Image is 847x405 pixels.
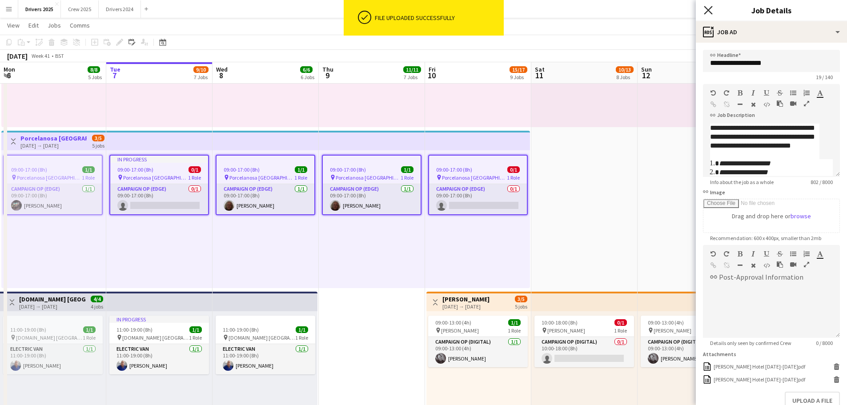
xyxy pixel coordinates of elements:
[508,327,521,334] span: 1 Role
[790,250,796,257] button: Unordered List
[83,334,96,341] span: 1 Role
[16,334,83,341] span: [DOMAIN_NAME] [GEOGRAPHIC_DATA]
[301,74,314,80] div: 6 Jobs
[750,89,756,96] button: Italic
[714,376,805,383] div: Chris H Hotel 7-10 Oct.pdf
[29,52,52,59] span: Week 41
[803,89,810,96] button: Ordered List
[703,235,828,241] span: Recommendation: 600 x 400px, smaller than 2mb
[322,65,333,73] span: Thu
[375,14,500,22] div: File uploaded successfully
[750,262,756,269] button: Clear Formatting
[229,334,295,341] span: [DOMAIN_NAME] [GEOGRAPHIC_DATA]
[614,319,627,326] span: 0/1
[534,337,634,367] app-card-role: Campaign Op (Digital)0/110:00-18:00 (8h)
[710,89,716,96] button: Undo
[641,316,740,367] app-job-card: 09:00-13:00 (4h)1/1 [PERSON_NAME]1 RoleCampaign Op (Digital)1/109:00-13:00 (4h)[PERSON_NAME]
[696,21,847,43] div: Job Ad
[648,319,684,326] span: 09:00-13:00 (4h)
[17,174,82,181] span: Porcelanosa [GEOGRAPHIC_DATA]
[428,337,528,367] app-card-role: Campaign Op (Digital)1/109:00-13:00 (4h)[PERSON_NAME]
[507,174,520,181] span: 1 Role
[401,174,413,181] span: 1 Role
[44,20,64,31] a: Jobs
[534,70,545,80] span: 11
[109,316,209,374] app-job-card: In progress11:00-19:00 (8h)1/1 [DOMAIN_NAME] [GEOGRAPHIC_DATA]1 RoleElectric Van1/111:00-19:00 (8...
[92,135,104,141] span: 3/5
[91,296,103,302] span: 4/4
[790,89,796,96] button: Unordered List
[654,327,691,334] span: [PERSON_NAME]
[714,363,805,370] div: Chris B Hotel 5-8 Oct.pdf
[442,174,507,181] span: Porcelanosa [GEOGRAPHIC_DATA]
[216,344,315,374] app-card-role: Electric Van1/111:00-19:00 (8h)[PERSON_NAME]
[189,166,201,173] span: 0/1
[436,166,472,173] span: 09:00-17:00 (8h)
[55,52,64,59] div: BST
[428,155,528,215] app-job-card: 09:00-17:00 (8h)0/1 Porcelanosa [GEOGRAPHIC_DATA]1 RoleCampaign Op (Edge)0/109:00-17:00 (8h)
[429,65,436,73] span: Fri
[616,66,634,73] span: 10/13
[428,316,528,367] app-job-card: 09:00-13:00 (4h)1/1 [PERSON_NAME]1 RoleCampaign Op (Digital)1/109:00-13:00 (4h)[PERSON_NAME]
[696,4,847,16] h3: Job Details
[803,100,810,107] button: Fullscreen
[321,70,333,80] span: 9
[99,0,141,18] button: Drivers 2024
[803,261,810,268] button: Fullscreen
[295,334,308,341] span: 1 Role
[330,166,366,173] span: 09:00-17:00 (8h)
[88,74,102,80] div: 5 Jobs
[10,326,46,333] span: 11:00-19:00 (8h)
[110,184,208,214] app-card-role: Campaign Op (Edge)0/109:00-17:00 (8h)
[737,250,743,257] button: Bold
[88,66,100,73] span: 8/8
[61,0,99,18] button: Crew 2025
[216,65,228,73] span: Wed
[323,184,421,214] app-card-role: Campaign Op (Edge)1/109:00-17:00 (8h)[PERSON_NAME]
[441,327,479,334] span: [PERSON_NAME]
[641,65,652,73] span: Sun
[614,327,627,334] span: 1 Role
[223,326,259,333] span: 11:00-19:00 (8h)
[777,89,783,96] button: Strikethrough
[20,134,87,142] h3: Porcelanosa [GEOGRAPHIC_DATA]
[82,166,95,173] span: 1/1
[429,184,527,214] app-card-role: Campaign Op (Edge)0/109:00-17:00 (8h)
[510,66,527,73] span: 15/17
[817,250,823,257] button: Text Color
[809,74,840,80] span: 19 / 140
[19,295,85,303] h3: [DOMAIN_NAME] [GEOGRAPHIC_DATA]
[616,74,633,80] div: 8 Jobs
[750,250,756,257] button: Italic
[777,261,783,268] button: Paste as plain text
[3,155,103,215] app-job-card: 09:00-17:00 (8h)1/1 Porcelanosa [GEOGRAPHIC_DATA]1 RoleCampaign Op (Edge)1/109:00-17:00 (8h)[PERS...
[403,66,421,73] span: 11/11
[809,340,840,346] span: 0 / 8000
[3,316,103,374] app-job-card: 11:00-19:00 (8h)1/1 [DOMAIN_NAME] [GEOGRAPHIC_DATA]1 RoleElectric Van1/111:00-19:00 (8h)[PERSON_N...
[507,166,520,173] span: 0/1
[435,319,471,326] span: 09:00-13:00 (4h)
[2,70,15,80] span: 6
[189,326,202,333] span: 1/1
[510,74,527,80] div: 9 Jobs
[534,316,634,367] app-job-card: 10:00-18:00 (8h)0/1 [PERSON_NAME]1 RoleCampaign Op (Digital)0/110:00-18:00 (8h)
[763,89,770,96] button: Underline
[790,100,796,107] button: Insert video
[737,262,743,269] button: Horizontal Line
[803,250,810,257] button: Ordered List
[18,0,61,18] button: Drivers 2025
[295,166,307,173] span: 1/1
[20,142,87,149] div: [DATE] → [DATE]
[750,101,756,108] button: Clear Formatting
[401,166,413,173] span: 1/1
[508,319,521,326] span: 1/1
[216,316,315,374] div: 11:00-19:00 (8h)1/1 [DOMAIN_NAME] [GEOGRAPHIC_DATA]1 RoleElectric Van1/111:00-19:00 (8h)[PERSON_N...
[763,101,770,108] button: HTML Code
[777,250,783,257] button: Strikethrough
[109,155,209,215] div: In progress09:00-17:00 (8h)0/1 Porcelanosa [GEOGRAPHIC_DATA]1 RoleCampaign Op (Edge)0/109:00-17:0...
[3,344,103,374] app-card-role: Electric Van1/111:00-19:00 (8h)[PERSON_NAME]
[109,316,209,323] div: In progress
